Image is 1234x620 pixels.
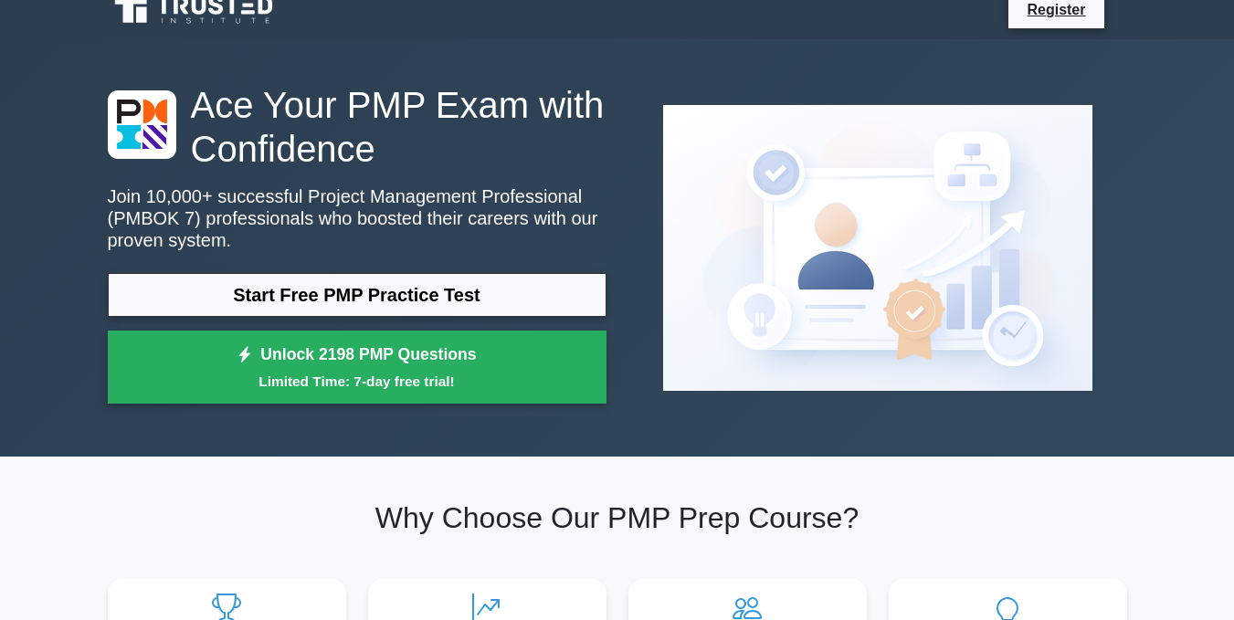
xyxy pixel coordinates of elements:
[108,331,606,404] a: Unlock 2198 PMP QuestionsLimited Time: 7-day free trial!
[131,371,584,392] small: Limited Time: 7-day free trial!
[108,185,606,251] p: Join 10,000+ successful Project Management Professional (PMBOK 7) professionals who boosted their...
[108,500,1127,535] h2: Why Choose Our PMP Prep Course?
[108,273,606,317] a: Start Free PMP Practice Test
[108,83,606,171] h1: Ace Your PMP Exam with Confidence
[649,90,1107,405] img: Project Management Professional (PMBOK 7) Preview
